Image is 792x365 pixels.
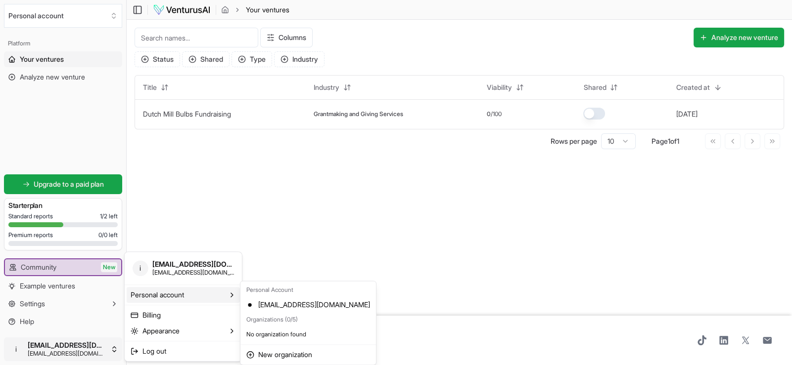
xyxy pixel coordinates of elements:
[152,260,234,269] span: [EMAIL_ADDRESS][DOMAIN_NAME]
[242,326,374,342] p: No organization found
[133,260,148,276] span: i
[142,346,166,356] span: Log out
[258,350,312,360] span: New organization
[131,290,184,300] span: Personal account
[127,307,240,323] a: Billing
[242,313,374,326] div: Organizations (0/5)
[152,269,234,277] span: [EMAIL_ADDRESS][DOMAIN_NAME]
[242,297,374,313] div: [EMAIL_ADDRESS][DOMAIN_NAME]
[142,326,180,336] span: Appearance
[242,283,374,297] div: Personal Account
